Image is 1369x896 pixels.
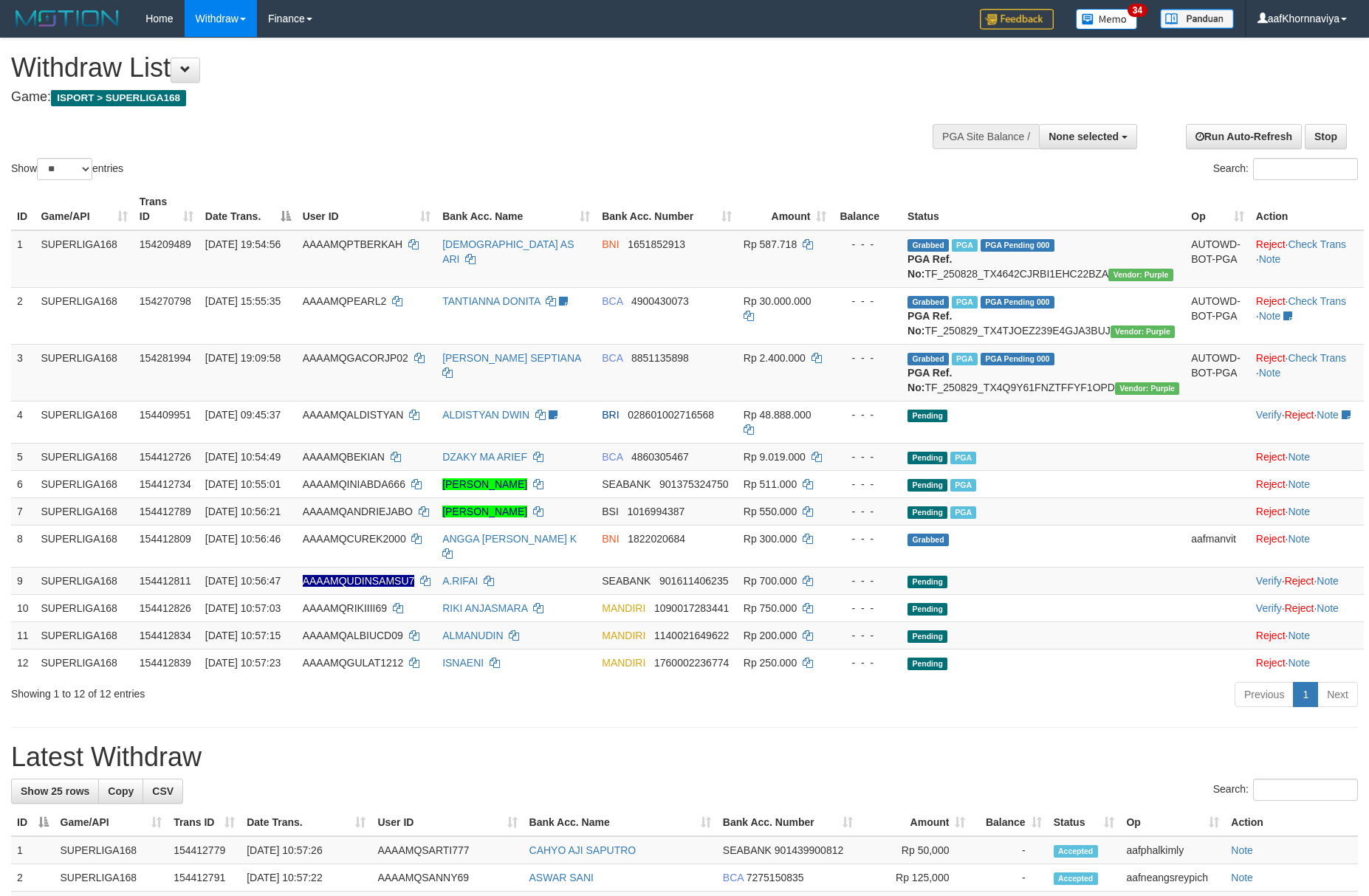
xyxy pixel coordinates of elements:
[140,533,191,545] span: 154412809
[1225,809,1358,836] th: Action
[11,649,35,676] td: 12
[980,9,1054,30] img: Feedback.jpg
[1256,533,1286,545] a: Reject
[907,576,947,588] span: Pending
[303,506,413,517] span: AAAAMQANDRIEJABO
[596,188,738,230] th: Bank Acc. Number: activate to sort column ascending
[205,451,281,463] span: [DATE] 10:54:49
[838,237,896,252] div: - - -
[1054,872,1098,885] span: Accepted
[907,367,952,393] b: PGA Ref. No:
[859,836,972,864] td: Rp 50,000
[602,602,645,614] span: MANDIRI
[907,534,949,546] span: Grabbed
[1120,864,1225,892] td: aafneangsreypich
[1288,657,1310,669] a: Note
[971,809,1047,836] th: Balance: activate to sort column ascending
[1256,506,1286,517] a: Reject
[140,657,191,669] span: 154412839
[140,575,191,587] span: 154412811
[717,809,859,836] th: Bank Acc. Number: activate to sort column ascending
[907,603,947,616] span: Pending
[35,621,133,649] td: SUPERLIGA168
[744,602,797,614] span: Rp 750.000
[1288,506,1310,517] a: Note
[108,785,134,797] span: Copy
[11,594,35,621] td: 10
[55,836,168,864] td: SUPERLIGA168
[838,531,896,546] div: - - -
[1250,401,1364,443] td: · ·
[140,602,191,614] span: 154412826
[205,478,281,490] span: [DATE] 10:55:01
[981,296,1054,309] span: PGA Pending
[907,630,947,643] span: Pending
[303,657,404,669] span: AAAAMQGULAT1212
[140,238,191,250] span: 154209489
[11,344,35,401] td: 3
[1288,630,1310,641] a: Note
[35,230,133,288] td: SUPERLIGA168
[1049,131,1119,142] span: None selected
[1285,575,1314,587] a: Reject
[1259,253,1281,265] a: Note
[442,295,541,307] a: TANTIANNA DONITA
[1256,451,1286,463] a: Reject
[152,785,174,797] span: CSV
[838,628,896,643] div: - - -
[371,864,523,892] td: AAAAMQSANNY69
[838,477,896,492] div: - - -
[1256,478,1286,490] a: Reject
[838,407,896,422] div: - - -
[744,630,797,641] span: Rp 200.000
[631,295,689,307] span: Copy 4900430073 to clipboard
[1288,533,1310,545] a: Note
[1185,188,1250,230] th: Op: activate to sort column ascending
[442,602,527,614] a: RIKI ANJASMARA
[602,478,651,490] span: SEABANK
[902,188,1185,230] th: Status
[1235,682,1294,707] a: Previous
[1160,9,1234,29] img: panduan.png
[168,864,241,892] td: 154412791
[952,353,978,365] span: Marked by aafnonsreyleab
[628,533,685,545] span: Copy 1822020684 to clipboard
[744,533,797,545] span: Rp 300.000
[902,344,1185,401] td: TF_250829_TX4Q9Y61FNZTFFYF1OPD
[529,872,594,883] a: ASWAR SANI
[140,409,191,421] span: 154409951
[371,809,523,836] th: User ID: activate to sort column ascending
[950,506,976,519] span: Marked by aafsoumeymey
[838,294,896,309] div: - - -
[744,352,806,364] span: Rp 2.400.000
[723,872,744,883] span: BCA
[303,533,406,545] span: AAAAMQCUREK2000
[140,478,191,490] span: 154412734
[631,352,689,364] span: Copy 8851135898 to clipboard
[602,409,619,421] span: BRI
[442,478,527,490] a: [PERSON_NAME]
[1076,9,1138,30] img: Button%20Memo.svg
[205,295,281,307] span: [DATE] 15:55:35
[11,230,35,288] td: 1
[11,443,35,470] td: 5
[902,287,1185,344] td: TF_250829_TX4TJOEZ239E4GJA3BUJ
[907,658,947,670] span: Pending
[35,649,133,676] td: SUPERLIGA168
[1213,158,1358,180] label: Search:
[659,575,728,587] span: Copy 901611406235 to clipboard
[907,239,949,252] span: Grabbed
[952,296,978,309] span: Marked by aafmaleo
[832,188,902,230] th: Balance
[442,409,529,421] a: ALDISTYAN DWIN
[205,630,281,641] span: [DATE] 10:57:15
[1120,836,1225,864] td: aafphalkimly
[140,451,191,463] span: 154412726
[199,188,297,230] th: Date Trans.: activate to sort column descending
[1288,295,1346,307] a: Check Trans
[907,310,952,337] b: PGA Ref. No:
[35,401,133,443] td: SUPERLIGA168
[981,353,1054,365] span: PGA Pending
[1111,325,1175,338] span: Vendor URL: https://trx4.1velocity.biz
[1317,602,1339,614] a: Note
